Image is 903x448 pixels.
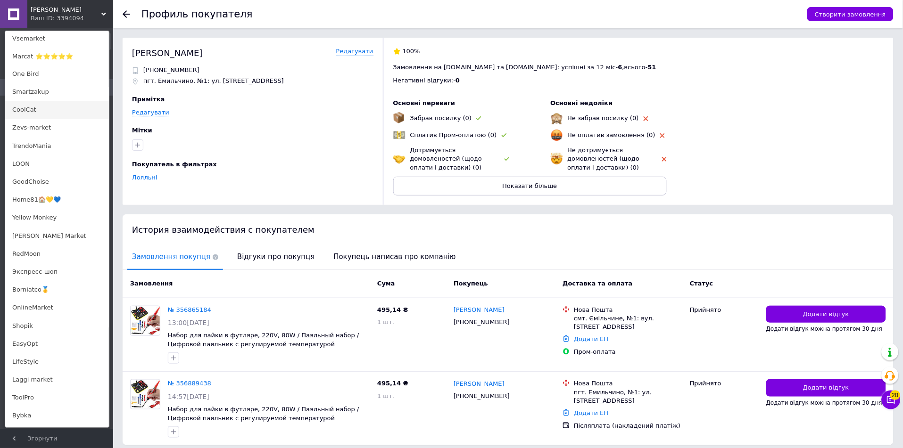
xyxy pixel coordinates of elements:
a: OnlineMarket [5,299,109,317]
button: Показати більше [393,177,667,195]
span: Додати відгук [803,310,849,319]
div: Ваш ID: 3394094 [31,14,70,23]
span: Сплатив Пром-оплатою (0) [410,131,497,138]
span: 495,14 ₴ [377,380,408,387]
div: Повернутися назад [123,10,130,18]
span: Покупець написав про компанію [329,245,461,269]
span: 1 шт. [377,318,394,326]
span: Забрав посилку (0) [410,114,472,122]
a: Marcat ⭐⭐⭐⭐⭐ [5,48,109,65]
span: Показати більше [503,182,557,189]
div: [PHONE_NUMBER] [452,390,512,402]
img: emoji [393,112,405,123]
div: [PHONE_NUMBER] [452,316,512,328]
span: HUGO [31,6,101,14]
a: Набор для пайки в футляре, 220V, 80W / Паяльный набор / Цифровой паяльник с регулируемой температ... [168,332,359,348]
a: Be Store [5,425,109,443]
a: Shopik [5,318,109,335]
img: rating-tag-type [644,116,648,121]
span: Замовлення [130,280,173,287]
a: [PERSON_NAME] [454,380,505,389]
img: rating-tag-type [502,133,507,138]
a: Zevs-market [5,119,109,137]
a: One Bird [5,65,109,83]
a: TrendoMania [5,138,109,155]
button: Додати відгук [766,379,886,397]
span: 14:57[DATE] [168,393,209,400]
div: Нова Пошта [574,306,682,314]
div: [PERSON_NAME] [132,47,203,59]
span: 13:00[DATE] [168,319,209,326]
span: 1 шт. [377,392,394,399]
a: Borniatco🥇 [5,281,109,299]
span: Статус [690,280,713,287]
span: Відгуки про покупця [232,245,319,269]
a: Экспресс-шоп [5,263,109,281]
a: Редагувати [336,47,373,56]
a: Додати ЕН [574,335,608,342]
span: Основні переваги [393,99,456,106]
span: Негативні відгуки: - [393,77,456,84]
a: Лояльні [132,174,157,181]
div: Прийнято [690,306,759,314]
a: CoolCat [5,101,109,119]
img: emoji [393,129,406,141]
span: Доставка та оплата [563,280,632,287]
a: Фото товару [130,306,160,336]
span: Замовлення на [DOMAIN_NAME] та [DOMAIN_NAME]: успішні за 12 міс - , всього - [393,64,656,71]
span: Не оплатив замовлення (0) [568,131,655,138]
div: Прийнято [690,379,759,388]
span: 6 [618,64,622,71]
p: [PHONE_NUMBER] [143,66,199,74]
img: emoji [551,129,563,141]
span: 20 [890,388,901,398]
img: rating-tag-type [660,133,665,138]
img: rating-tag-type [662,157,667,162]
a: EasyOpt [5,335,109,353]
img: rating-tag-type [505,157,510,161]
img: rating-tag-type [476,116,481,121]
button: Додати відгук [766,306,886,323]
span: 51 [648,64,656,71]
img: emoji [551,153,563,165]
a: [PERSON_NAME] [454,306,505,315]
a: LOON [5,155,109,173]
a: Набор для пайки в футляре, 220V, 80W / Паяльный набор / Цифровой паяльник с регулируемой температ... [168,406,359,422]
span: Не забрав посилку (0) [568,114,639,122]
p: пгт. Емильчино, №1: ул. [STREET_ADDRESS] [143,77,284,85]
span: Створити замовлення [815,11,886,18]
span: История взаимодействия с покупателем [132,225,315,235]
a: Smartzakup [5,83,109,101]
div: Післяплата (накладений платіж) [574,422,682,430]
div: пгт. Емильчино, №1: ул. [STREET_ADDRESS] [574,388,682,405]
div: Нова Пошта [574,379,682,388]
a: Додати ЕН [574,409,608,416]
a: Фото товару [130,379,160,409]
a: Laggi market [5,371,109,389]
span: Покупець [454,280,488,287]
img: emoji [393,153,406,165]
a: GoodChoise [5,173,109,191]
a: Редагувати [132,109,169,116]
a: Bybka [5,407,109,425]
a: LifeStyle [5,353,109,371]
a: № 356865184 [168,306,211,313]
a: [PERSON_NAME] Market [5,228,109,245]
div: Покупатель в фильтрах [132,160,371,169]
span: Не дотримується домовленостей (щодо оплати і доставки) (0) [568,147,640,171]
div: Пром-оплата [574,348,682,356]
a: Home81🏠💛💙 [5,191,109,209]
span: Додати відгук можна протягом 30 дня [766,399,882,406]
span: 0 [456,77,460,84]
a: Vsemarket [5,30,109,48]
span: 100% [403,48,420,55]
img: Фото товару [131,380,160,409]
a: ToolPro [5,389,109,407]
a: Yellow Monkey [5,209,109,227]
span: Примітка [132,96,165,103]
div: смт. Ємільчине, №1: вул. [STREET_ADDRESS] [574,314,682,331]
span: Основні недоліки [551,99,613,106]
a: RedMoon [5,245,109,263]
